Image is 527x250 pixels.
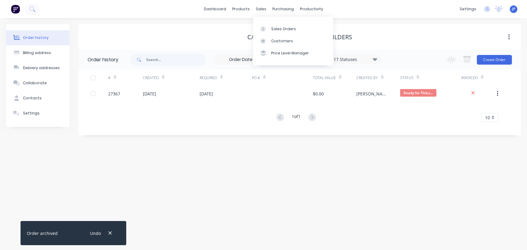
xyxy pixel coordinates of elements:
[6,45,69,60] button: Billing address
[313,91,324,97] div: $0.00
[313,69,356,86] div: Total Value
[108,69,143,86] div: #
[313,75,336,81] div: Total Value
[6,30,69,45] button: Order history
[292,113,300,122] div: 1 of 1
[215,55,266,64] input: Order Date
[23,111,40,116] div: Settings
[330,56,381,63] div: 17 Statuses
[88,56,118,63] div: Order history
[356,91,388,97] div: [PERSON_NAME]
[23,80,47,86] div: Collaborate
[512,6,515,12] span: JP
[11,5,20,14] img: Factory
[200,75,217,81] div: Required
[247,34,352,41] div: C/Sale Town & Country Builders
[6,106,69,121] button: Settings
[229,5,253,14] div: products
[485,114,490,121] span: 10
[143,91,156,97] div: [DATE]
[356,69,400,86] div: Created By
[23,50,51,56] div: Billing address
[87,229,104,237] button: Undo
[200,69,252,86] div: Required
[271,26,296,32] div: Sales Orders
[400,75,413,81] div: Status
[6,91,69,106] button: Contacts
[23,65,60,71] div: Delivery addresses
[23,35,49,40] div: Order history
[400,89,436,97] span: Ready for Picku...
[108,75,111,81] div: #
[297,5,326,14] div: productivity
[461,69,496,86] div: Invoiced
[23,95,42,101] div: Contacts
[252,69,313,86] div: PO #
[6,60,69,75] button: Delivery addresses
[108,91,120,97] div: 27367
[253,35,333,47] a: Customers
[146,54,206,66] input: Search...
[253,23,333,35] a: Sales Orders
[253,5,269,14] div: sales
[400,69,461,86] div: Status
[253,47,333,59] a: Price Level Manager
[201,5,229,14] a: dashboard
[6,75,69,91] button: Collaborate
[143,75,159,81] div: Created
[269,5,297,14] div: purchasing
[477,55,512,65] button: Create Order
[356,75,378,81] div: Created By
[27,230,58,236] div: Order archived
[271,38,293,44] div: Customers
[143,69,200,86] div: Created
[200,91,213,97] div: [DATE]
[461,75,478,81] div: Invoiced
[252,75,260,81] div: PO #
[457,5,479,14] div: settings
[271,50,309,56] div: Price Level Manager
